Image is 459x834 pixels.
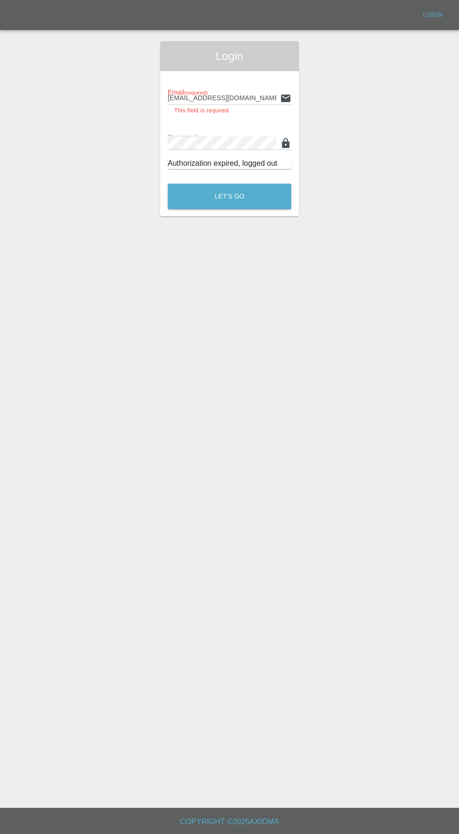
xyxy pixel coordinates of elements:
[7,815,452,828] h6: Copyright © 2025 Axioma
[185,90,208,96] small: (required)
[168,89,207,96] span: Email
[418,8,448,22] a: Login
[168,133,220,141] span: Password
[168,158,291,169] div: Authorization expired, logged out
[197,135,221,140] small: (required)
[168,184,291,209] button: Let's Go
[174,106,285,116] p: This field is required
[168,49,291,64] span: Login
